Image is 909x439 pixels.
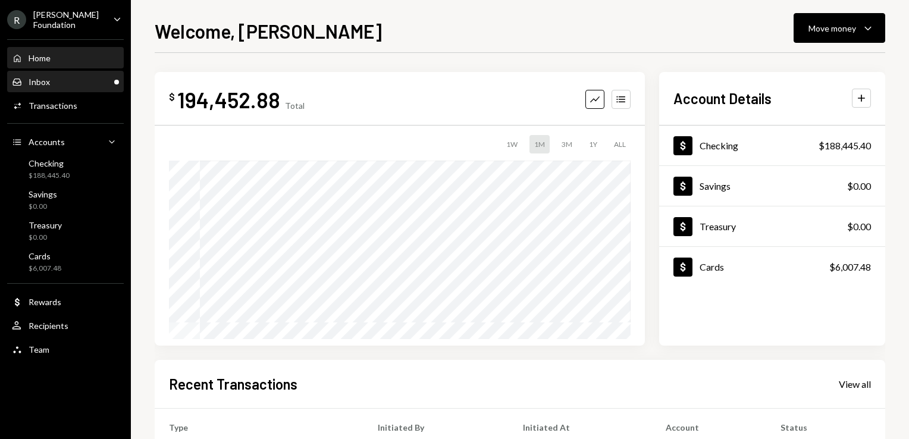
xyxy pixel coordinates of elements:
[501,135,522,153] div: 1W
[29,251,61,261] div: Cards
[700,180,731,192] div: Savings
[700,140,738,151] div: Checking
[7,186,124,214] a: Savings$0.00
[29,233,62,243] div: $0.00
[847,179,871,193] div: $0.00
[659,247,885,287] a: Cards$6,007.48
[7,131,124,152] a: Accounts
[808,22,856,35] div: Move money
[29,101,77,111] div: Transactions
[847,219,871,234] div: $0.00
[7,71,124,92] a: Inbox
[29,158,70,168] div: Checking
[169,91,175,103] div: $
[609,135,631,153] div: ALL
[29,171,70,181] div: $188,445.40
[29,321,68,331] div: Recipients
[177,86,280,113] div: 194,452.88
[7,247,124,276] a: Cards$6,007.48
[29,297,61,307] div: Rewards
[285,101,305,111] div: Total
[33,10,104,30] div: [PERSON_NAME] Foundation
[29,202,57,212] div: $0.00
[839,378,871,390] div: View all
[29,53,51,63] div: Home
[7,95,124,116] a: Transactions
[839,377,871,390] a: View all
[700,221,736,232] div: Treasury
[29,137,65,147] div: Accounts
[7,10,26,29] div: R
[7,315,124,336] a: Recipients
[169,374,297,394] h2: Recent Transactions
[29,189,57,199] div: Savings
[819,139,871,153] div: $188,445.40
[659,206,885,246] a: Treasury$0.00
[700,261,724,272] div: Cards
[829,260,871,274] div: $6,007.48
[673,89,772,108] h2: Account Details
[29,220,62,230] div: Treasury
[557,135,577,153] div: 3M
[584,135,602,153] div: 1Y
[7,291,124,312] a: Rewards
[29,77,50,87] div: Inbox
[659,126,885,165] a: Checking$188,445.40
[794,13,885,43] button: Move money
[7,338,124,360] a: Team
[7,155,124,183] a: Checking$188,445.40
[529,135,550,153] div: 1M
[155,19,382,43] h1: Welcome, [PERSON_NAME]
[7,47,124,68] a: Home
[29,264,61,274] div: $6,007.48
[659,166,885,206] a: Savings$0.00
[29,344,49,355] div: Team
[7,217,124,245] a: Treasury$0.00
